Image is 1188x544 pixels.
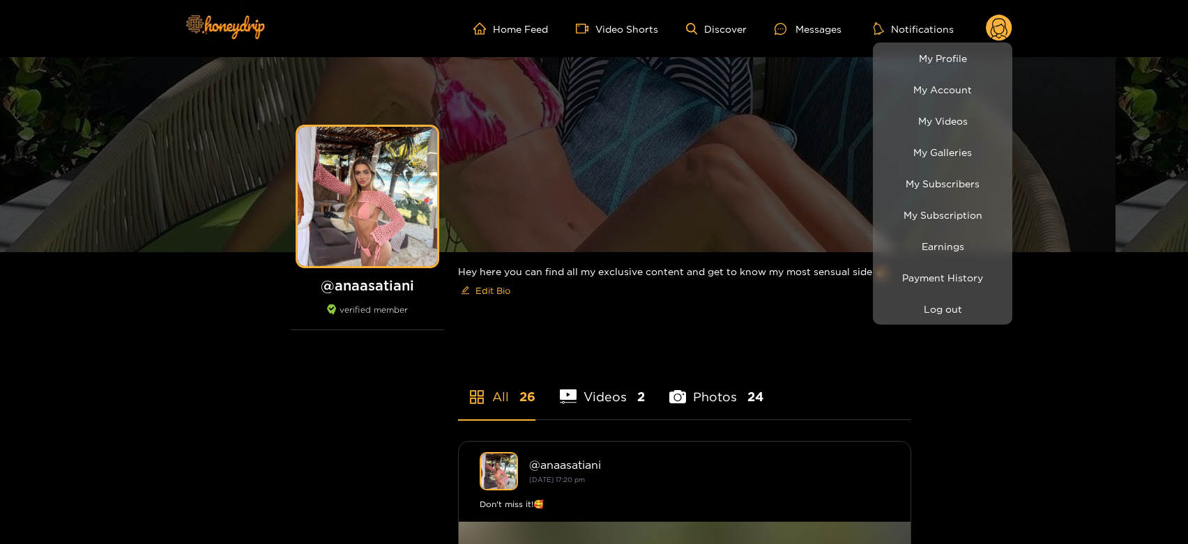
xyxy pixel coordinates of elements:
[876,297,1009,321] button: Log out
[876,140,1009,164] a: My Galleries
[876,77,1009,102] a: My Account
[876,171,1009,196] a: My Subscribers
[876,234,1009,258] a: Earnings
[876,203,1009,227] a: My Subscription
[876,265,1009,290] a: Payment History
[876,109,1009,133] a: My Videos
[876,46,1009,70] a: My Profile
